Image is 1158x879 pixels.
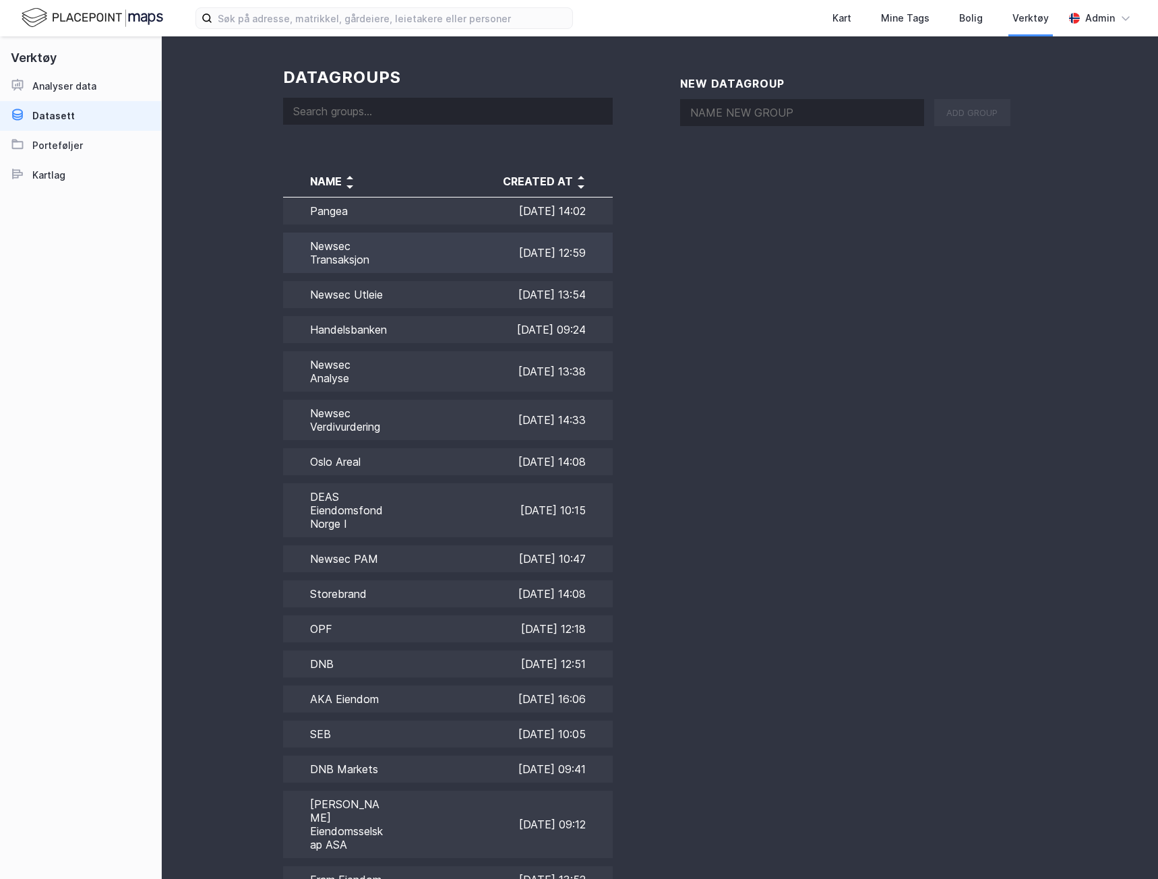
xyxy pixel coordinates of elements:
[1085,10,1115,26] div: Admin
[283,172,387,198] th: NAME
[342,179,358,195] img: ArrowDown.cfc95092da2c2829964253f6dfeacc94.svg
[680,77,1010,90] h2: new datagroup
[283,611,387,646] td: OPF
[1091,814,1158,879] div: Kontrollprogram for chat
[387,611,613,646] td: [DATE] 12:18
[283,541,387,576] td: Newsec PAM
[934,99,1010,126] div: add group
[881,10,930,26] div: Mine Tags
[573,169,589,185] img: ArrowUp.d35a75ab81ac7c12469c333a957a18d6.svg
[283,229,387,277] td: Newsec Transaksjon
[573,179,589,195] img: ArrowDown.cfc95092da2c2829964253f6dfeacc94.svg
[387,752,613,787] td: [DATE] 09:41
[1091,814,1158,879] iframe: Chat Widget
[32,167,65,183] div: Kartlag
[387,229,613,277] td: [DATE] 12:59
[387,681,613,717] td: [DATE] 16:06
[283,67,613,87] h1: datagroups
[283,717,387,752] td: SEB
[283,787,387,862] td: [PERSON_NAME] Eiendomsselskap ASA
[387,347,613,396] td: [DATE] 13:38
[212,8,572,28] input: Søk på adresse, matrikkel, gårdeiere, leietakere eller personer
[387,787,613,862] td: [DATE] 09:12
[283,312,387,347] td: Handelsbanken
[283,646,387,681] td: DNB
[387,444,613,479] td: [DATE] 14:08
[1012,10,1049,26] div: Verktøy
[283,277,387,312] td: Newsec Utleie
[387,277,613,312] td: [DATE] 13:54
[283,396,387,444] td: Newsec Verdivurdering
[22,6,163,30] img: logo.f888ab2527a4732fd821a326f86c7f29.svg
[32,108,75,124] div: Datasett
[283,681,387,717] td: AKA Eiendom
[283,576,387,611] td: Storebrand
[283,98,613,125] input: Search groups...
[387,198,613,229] td: [DATE] 14:02
[387,541,613,576] td: [DATE] 10:47
[387,172,613,198] th: CREATED AT
[680,99,924,126] input: NAME NEW GROUP
[342,169,358,185] img: ArrowUp.d35a75ab81ac7c12469c333a957a18d6.svg
[959,10,983,26] div: Bolig
[32,138,83,154] div: Porteføljer
[387,396,613,444] td: [DATE] 14:33
[387,479,613,541] td: [DATE] 10:15
[387,312,613,347] td: [DATE] 09:24
[283,198,387,229] td: Pangea
[283,347,387,396] td: Newsec Analyse
[832,10,851,26] div: Kart
[283,479,387,541] td: DEAS Eiendomsfond Norge I
[283,444,387,479] td: Oslo Areal
[387,576,613,611] td: [DATE] 14:08
[387,717,613,752] td: [DATE] 10:05
[32,78,96,94] div: Analyser data
[387,646,613,681] td: [DATE] 12:51
[283,752,387,787] td: DNB Markets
